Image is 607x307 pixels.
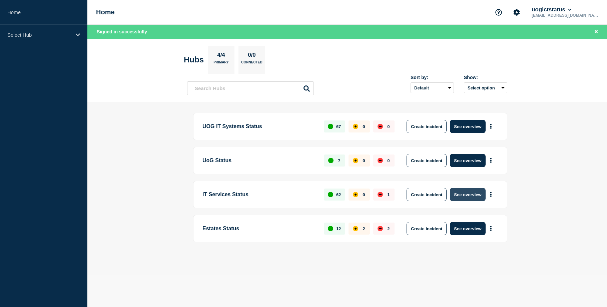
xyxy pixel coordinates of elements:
[241,60,262,67] p: Connected
[215,52,228,60] p: 4/4
[363,226,365,231] p: 2
[328,124,333,129] div: up
[487,155,495,167] button: More actions
[336,192,341,197] p: 62
[378,226,383,231] div: down
[411,75,454,80] div: Sort by:
[184,55,204,64] h2: Hubs
[530,13,600,18] p: [EMAIL_ADDRESS][DOMAIN_NAME]
[450,222,485,235] button: See overview
[353,192,358,197] div: affected
[387,192,390,197] p: 1
[328,192,333,197] div: up
[378,192,383,197] div: down
[336,226,341,231] p: 12
[245,52,258,60] p: 0/0
[378,158,383,163] div: down
[387,124,390,129] p: 0
[487,120,495,133] button: More actions
[407,154,447,167] button: Create incident
[592,28,600,36] button: Close banner
[464,75,507,80] div: Show:
[363,192,365,197] p: 0
[407,222,447,235] button: Create incident
[450,154,485,167] button: See overview
[96,8,115,16] h1: Home
[450,120,485,133] button: See overview
[407,120,447,133] button: Create incident
[411,82,454,93] select: Sort by
[387,226,390,231] p: 2
[487,189,495,201] button: More actions
[187,81,314,95] input: Search Hubs
[338,158,340,163] p: 7
[378,124,383,129] div: down
[328,158,334,163] div: up
[328,226,333,231] div: up
[363,124,365,129] p: 0
[202,188,316,201] p: IT Services Status
[213,60,229,67] p: Primary
[487,223,495,235] button: More actions
[353,124,358,129] div: affected
[530,6,573,13] button: uogictstatus
[510,5,524,19] button: Account settings
[464,82,507,93] button: Select option
[202,154,316,167] p: UoG Status
[7,32,71,38] p: Select Hub
[97,29,147,34] span: Signed in successfully
[353,158,358,163] div: affected
[407,188,447,201] button: Create incident
[450,188,485,201] button: See overview
[202,222,316,235] p: Estates Status
[387,158,390,163] p: 0
[336,124,341,129] p: 67
[363,158,365,163] p: 0
[202,120,316,133] p: UOG IT Systems Status
[492,5,506,19] button: Support
[353,226,358,231] div: affected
